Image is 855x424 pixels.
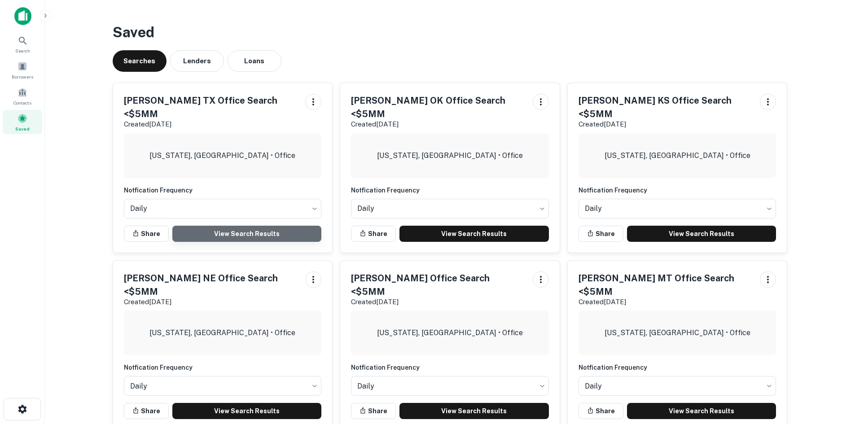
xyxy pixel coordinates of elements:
[149,150,295,161] p: [US_STATE], [GEOGRAPHIC_DATA] • Office
[124,119,298,130] p: Created [DATE]
[399,226,549,242] a: View Search Results
[124,297,298,307] p: Created [DATE]
[579,363,776,372] h6: Notfication Frequency
[124,373,322,398] div: Without label
[579,226,623,242] button: Share
[351,271,526,298] h5: [PERSON_NAME] Office Search <$5MM
[124,226,169,242] button: Share
[377,150,523,161] p: [US_STATE], [GEOGRAPHIC_DATA] • Office
[124,196,322,221] div: Without label
[13,99,31,106] span: Contacts
[15,47,30,54] span: Search
[15,125,30,132] span: Saved
[351,297,526,307] p: Created [DATE]
[579,196,776,221] div: Without label
[113,22,788,43] h3: Saved
[351,226,396,242] button: Share
[351,373,549,398] div: Without label
[579,297,753,307] p: Created [DATE]
[3,32,42,56] a: Search
[124,403,169,419] button: Share
[12,73,33,80] span: Borrowers
[14,7,31,25] img: capitalize-icon.png
[579,94,753,121] h5: [PERSON_NAME] KS Office Search <$5MM
[351,185,549,195] h6: Notfication Frequency
[627,226,776,242] a: View Search Results
[351,363,549,372] h6: Notfication Frequency
[627,403,776,419] a: View Search Results
[3,110,42,134] a: Saved
[3,84,42,108] a: Contacts
[172,226,322,242] a: View Search Results
[124,185,322,195] h6: Notfication Frequency
[228,50,281,72] button: Loans
[170,50,224,72] button: Lenders
[3,58,42,82] a: Borrowers
[172,403,322,419] a: View Search Results
[605,328,750,338] p: [US_STATE], [GEOGRAPHIC_DATA] • Office
[399,403,549,419] a: View Search Results
[351,403,396,419] button: Share
[124,363,322,372] h6: Notfication Frequency
[113,50,167,72] button: Searches
[377,328,523,338] p: [US_STATE], [GEOGRAPHIC_DATA] • Office
[351,119,526,130] p: Created [DATE]
[605,150,750,161] p: [US_STATE], [GEOGRAPHIC_DATA] • Office
[579,185,776,195] h6: Notfication Frequency
[124,271,298,298] h5: [PERSON_NAME] NE Office Search <$5MM
[351,196,549,221] div: Without label
[351,94,526,121] h5: [PERSON_NAME] OK Office Search <$5MM
[124,94,298,121] h5: [PERSON_NAME] TX Office Search <$5MM
[149,328,295,338] p: [US_STATE], [GEOGRAPHIC_DATA] • Office
[810,352,855,395] iframe: Chat Widget
[579,119,753,130] p: Created [DATE]
[579,271,753,298] h5: [PERSON_NAME] MT Office Search <$5MM
[579,373,776,398] div: Without label
[579,403,623,419] button: Share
